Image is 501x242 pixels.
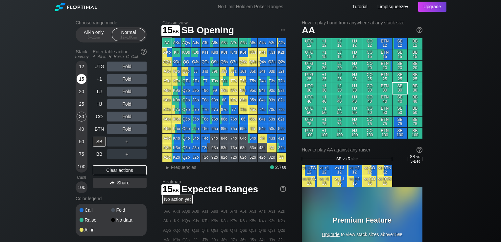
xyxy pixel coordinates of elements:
div: A6s [239,38,248,47]
div: UTG 50 [302,105,317,116]
div: No Limit Hold’em Poker Ranges [208,4,293,11]
div: Fold [107,74,147,84]
div: CO 15 [362,49,377,60]
div: Raise [80,218,111,222]
div: 96o [210,115,219,124]
div: K3o [172,143,181,152]
div: A5o [162,124,172,133]
div: K9o [172,86,181,95]
div: SB 12 [393,38,407,49]
div: JTo [191,76,200,86]
div: 64s [258,115,267,124]
div: Call [80,208,111,212]
div: 44 [258,134,267,143]
div: A4s [258,38,267,47]
div: A2o [162,153,172,162]
div: 20 [77,87,86,96]
div: K6o [172,115,181,124]
div: +1 [93,74,106,84]
div: 40 [77,124,86,134]
div: K2s [277,48,286,57]
div: 85o [220,124,229,133]
div: A9s [210,38,219,47]
div: Fold [111,208,143,212]
div: Q8o [181,95,191,105]
div: LJ 50 [332,105,347,116]
div: HJ 12 [347,38,362,49]
div: BTN [93,124,106,134]
div: Fold [107,124,147,134]
div: +1 15 [317,49,332,60]
div: 87s [229,95,238,105]
a: Tutorial [352,4,368,9]
div: K6s [239,48,248,57]
div: HJ 15 [347,49,362,60]
div: 33 [267,143,276,152]
div: Fold [107,99,147,109]
div: KJo [172,67,181,76]
div: 12 – 100 [115,35,142,40]
div: 42o [258,153,267,162]
div: Enter table action [93,46,147,62]
div: All-in only [79,28,109,41]
div: BB [93,149,106,159]
div: CO 50 [362,105,377,116]
div: QJo [181,67,191,76]
div: J5s [248,67,257,76]
div: 62s [277,115,286,124]
div: +1 100 [317,128,332,139]
div: J7s [229,67,238,76]
img: help.32db89a4.svg [416,26,423,34]
div: 65s [248,115,257,124]
div: UTG 15 [302,49,317,60]
div: CO [93,112,106,121]
div: ▾ [376,3,409,10]
div: A=All-in R=Raise C=Call [93,54,147,59]
img: help.32db89a4.svg [140,48,147,55]
h2: Classic view [162,20,286,25]
div: Q2o [181,153,191,162]
div: 82o [220,153,229,162]
div: Q3s [267,57,276,67]
div: Q8s [220,57,229,67]
div: T8o [201,95,210,105]
div: 84o [220,134,229,143]
div: CO 100 [362,128,377,139]
div: 73o [229,143,238,152]
div: HJ 25 [347,72,362,83]
div: +1 30 [317,83,332,94]
div: HJ [93,99,106,109]
div: SB 25 [393,72,407,83]
div: QQ [181,57,191,67]
div: 75s [248,105,257,114]
div: 92o [210,153,219,162]
div: 94s [258,86,267,95]
div: J7o [191,105,200,114]
div: AKs [172,38,181,47]
div: BB 75 [408,117,422,127]
div: How to play AA against any raiser [302,147,422,152]
div: 63s [267,115,276,124]
div: A5s [248,38,257,47]
div: 54s [258,124,267,133]
div: K2o [172,153,181,162]
div: Q2s [277,57,286,67]
img: ellipsis.fd386fe8.svg [279,26,287,34]
div: +1 20 [317,61,332,71]
div: K8o [172,95,181,105]
div: HJ 40 [347,94,362,105]
div: Fold [107,87,147,96]
div: AJo [162,67,172,76]
div: UTG 30 [302,83,317,94]
div: 98o [210,95,219,105]
div: +1 50 [317,105,332,116]
div: CO 40 [362,94,377,105]
div: BTN 75 [377,117,392,127]
div: T5o [201,124,210,133]
div: QTo [181,76,191,86]
div: HJ 20 [347,61,362,71]
div: 74o [229,134,238,143]
div: A9o [162,86,172,95]
div: 65o [239,124,248,133]
div: HJ 50 [347,105,362,116]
